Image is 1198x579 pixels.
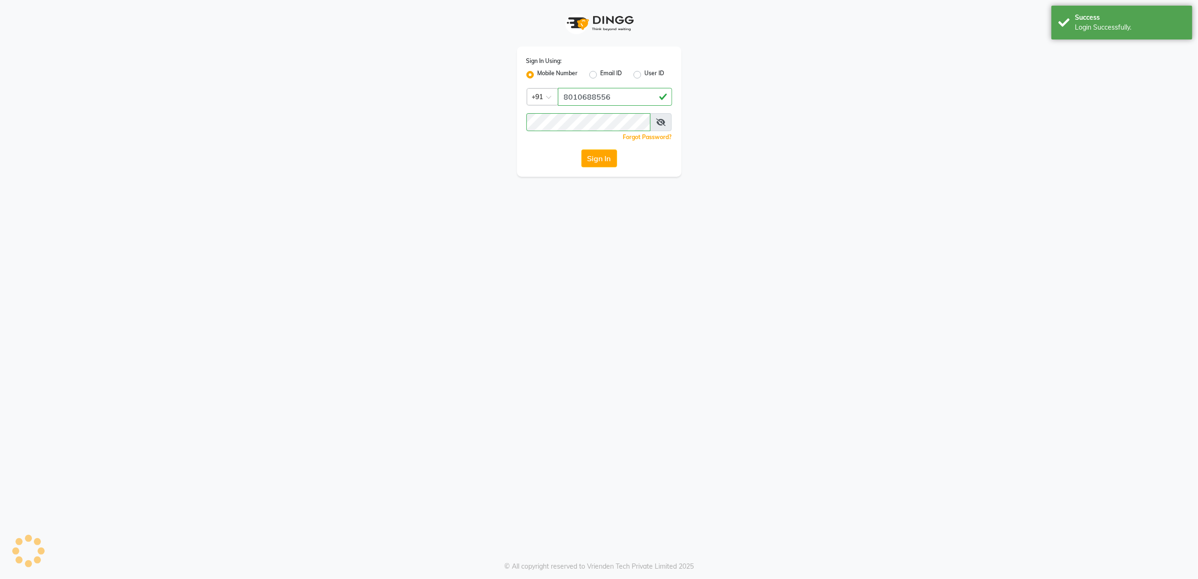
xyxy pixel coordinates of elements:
input: Username [526,113,650,131]
a: Forgot Password? [623,133,672,141]
button: Sign In [581,149,617,167]
img: logo1.svg [562,9,637,37]
div: Login Successfully. [1075,23,1185,32]
div: Success [1075,13,1185,23]
label: Sign In Using: [526,57,562,65]
label: Email ID [601,69,622,80]
input: Username [558,88,672,106]
label: Mobile Number [538,69,578,80]
label: User ID [645,69,665,80]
